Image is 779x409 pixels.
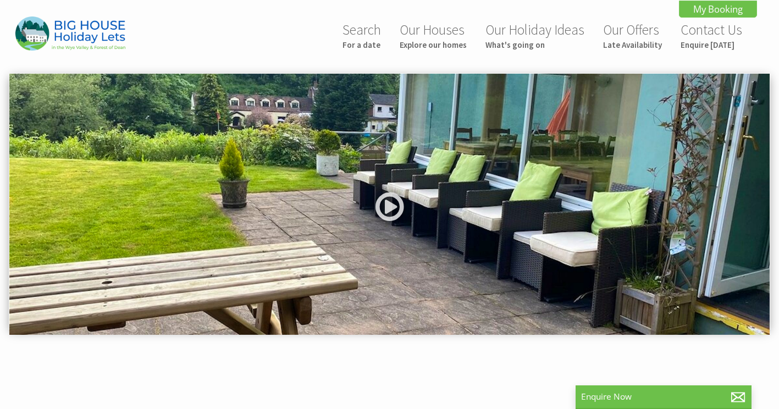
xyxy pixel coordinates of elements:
[342,40,381,50] small: For a date
[485,40,584,50] small: What's going on
[342,21,381,50] a: SearchFor a date
[681,21,742,50] a: Contact UsEnquire [DATE]
[400,21,467,50] a: Our HousesExplore our homes
[603,21,662,50] a: Our OffersLate Availability
[581,391,746,402] p: Enquire Now
[681,40,742,50] small: Enquire [DATE]
[400,40,467,50] small: Explore our homes
[603,40,662,50] small: Late Availability
[679,1,757,18] a: My Booking
[485,21,584,50] a: Our Holiday IdeasWhat's going on
[15,16,125,50] img: Big House Holiday Lets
